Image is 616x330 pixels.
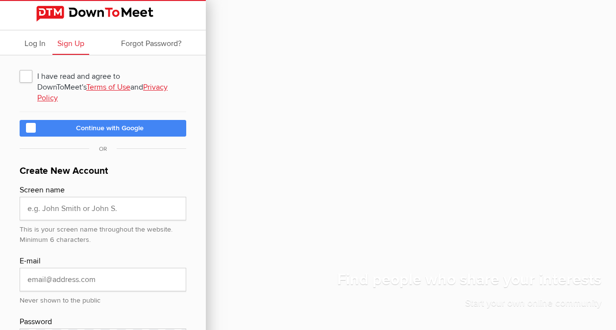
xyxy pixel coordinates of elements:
div: Screen name [20,184,186,197]
div: This is your screen name throughout the website. Minimum 6 characters. [20,220,186,245]
img: DownToMeet [36,6,170,22]
a: Sign Up [52,30,89,55]
div: Never shown to the public [20,291,186,306]
h1: Find people who share your interests [337,270,601,296]
a: Forgot Password? [116,30,186,55]
a: Continue with Google [20,120,186,137]
span: Forgot Password? [121,39,181,48]
span: Log In [25,39,46,48]
input: email@address.com [20,268,186,291]
div: E-mail [20,255,186,268]
span: Sign Up [57,39,84,48]
span: I have read and agree to DownToMeet's and [20,67,186,85]
div: Password [20,316,186,329]
p: Start your own online community [337,296,601,315]
span: OR [89,145,117,153]
span: Continue with Google [76,124,144,132]
input: e.g. John Smith or John S. [20,197,186,220]
a: Terms of Use [86,82,130,92]
h1: Create New Account [20,164,186,184]
a: Log In [20,30,50,55]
